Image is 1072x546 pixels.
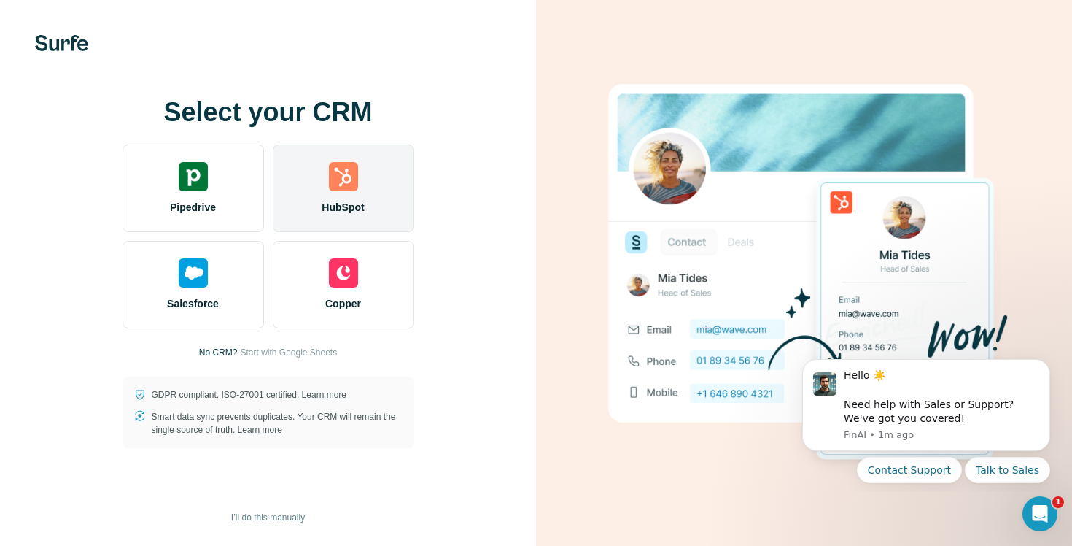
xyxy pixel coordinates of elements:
[179,258,208,288] img: salesforce's logo
[152,410,403,437] p: Smart data sync prevents duplicates. Your CRM will remain the single source of truth.
[231,511,305,524] span: I’ll do this manually
[600,61,1009,485] img: HUBSPOT image
[1022,496,1057,531] iframe: Intercom live chat
[322,200,364,215] span: HubSpot
[152,388,346,401] p: GDPR compliant. ISO-27001 certified.
[302,390,346,400] a: Learn more
[199,346,238,359] p: No CRM?
[123,98,414,127] h1: Select your CRM
[329,162,358,191] img: hubspot's logo
[221,507,315,528] button: I’ll do this manually
[325,296,361,311] span: Copper
[170,200,216,215] span: Pipedrive
[329,258,358,288] img: copper's logo
[1052,496,1064,508] span: 1
[240,346,337,359] button: Start with Google Sheets
[167,296,219,311] span: Salesforce
[238,425,282,435] a: Learn more
[780,346,1072,492] iframe: Intercom notifications message
[35,35,88,51] img: Surfe's logo
[179,162,208,191] img: pipedrive's logo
